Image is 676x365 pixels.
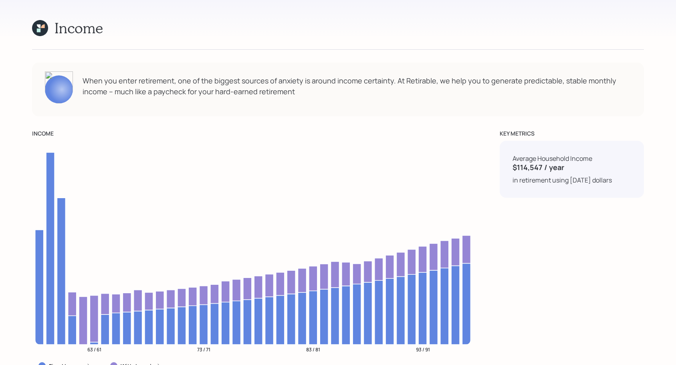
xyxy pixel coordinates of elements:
tspan: 83 / 81 [306,346,320,353]
div: KEY METRICS [500,129,644,138]
h4: $114,547 / year [513,163,631,172]
img: james-distasi-headshot.png [45,71,73,103]
h1: Income [54,19,103,36]
div: Average Household Income [513,154,631,163]
tspan: 63 / 61 [87,346,101,353]
tspan: 73 / 71 [197,346,210,353]
div: When you enter retirement, one of the biggest sources of anxiety is around income certainty. At R... [83,75,631,97]
div: in retirement using [DATE] dollars [513,175,631,185]
div: INCOME [32,129,474,138]
tspan: 93 / 91 [416,346,430,353]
